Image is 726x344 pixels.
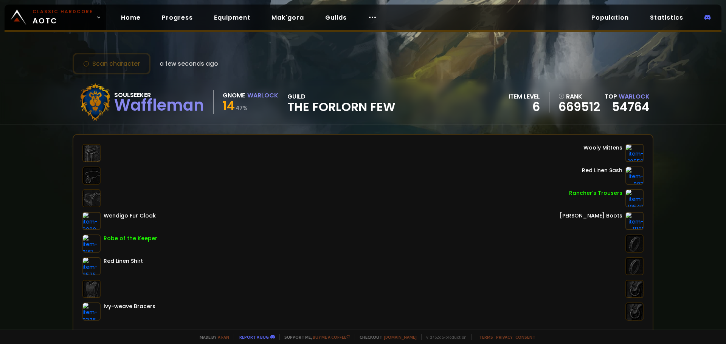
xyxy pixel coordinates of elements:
[319,10,353,25] a: Guilds
[625,144,644,162] img: item-10550
[421,334,467,340] span: v. d752d5 - production
[558,92,600,101] div: rank
[313,334,350,340] a: Buy me a coffee
[287,101,396,113] span: The Forlorn Few
[585,10,635,25] a: Population
[569,189,622,197] div: Rancher's Trousers
[496,334,512,340] a: Privacy
[223,91,245,100] div: Gnome
[73,53,150,74] button: Scan character
[104,212,156,220] div: Wendigo Fur Cloak
[82,234,101,253] img: item-3161
[114,100,204,111] div: Waffleman
[644,10,689,25] a: Statistics
[515,334,535,340] a: Consent
[509,92,540,101] div: item level
[355,334,417,340] span: Checkout
[208,10,256,25] a: Equipment
[558,101,600,113] a: 669512
[82,212,101,230] img: item-3008
[104,257,143,265] div: Red Linen Shirt
[479,334,493,340] a: Terms
[625,212,644,230] img: item-11191
[582,167,622,174] div: Red Linen Sash
[82,302,101,321] img: item-2326
[509,101,540,113] div: 6
[560,212,622,220] div: [PERSON_NAME] Boots
[104,234,157,242] div: Robe of the Keeper
[223,97,235,114] span: 14
[218,334,229,340] a: a fan
[82,257,101,275] img: item-2575
[195,334,229,340] span: Made by
[605,92,650,101] div: Top
[625,167,644,185] img: item-983
[279,334,350,340] span: Support me,
[236,104,248,112] small: 47 %
[583,144,622,152] div: Wooly Mittens
[287,92,396,113] div: guild
[160,59,218,68] span: a few seconds ago
[612,98,650,115] a: 54764
[33,8,93,26] span: AOTC
[104,302,155,310] div: Ivy-weave Bracers
[265,10,310,25] a: Mak'gora
[5,5,106,30] a: Classic HardcoreAOTC
[384,334,417,340] a: [DOMAIN_NAME]
[115,10,147,25] a: Home
[625,189,644,207] img: item-10549
[156,10,199,25] a: Progress
[239,334,269,340] a: Report a bug
[114,90,204,100] div: Soulseeker
[247,91,278,100] div: Warlock
[33,8,93,15] small: Classic Hardcore
[619,92,650,101] span: Warlock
